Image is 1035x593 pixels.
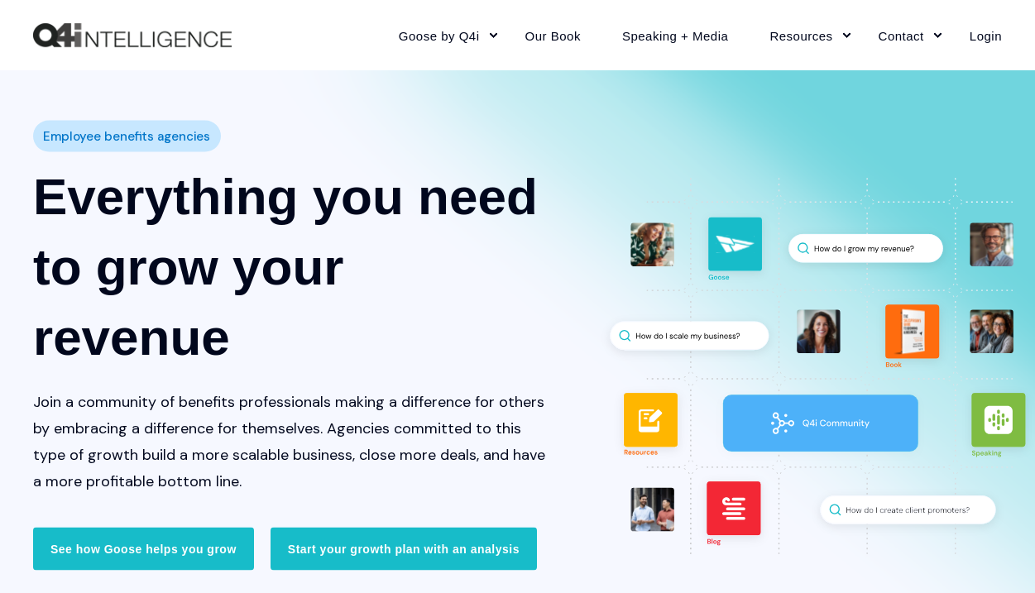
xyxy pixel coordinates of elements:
[271,527,537,570] a: Start your growth plan with an analysis
[33,527,254,570] a: See how Goose helps you grow
[43,124,210,148] span: Employee benefits agencies
[33,23,232,48] img: Q4intelligence, LLC logo
[33,23,232,48] a: Back to Home
[33,160,547,371] h1: Everything you need to grow your revenue
[33,388,547,494] p: Join a community of benefits professionals making a difference for others by embracing a differen...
